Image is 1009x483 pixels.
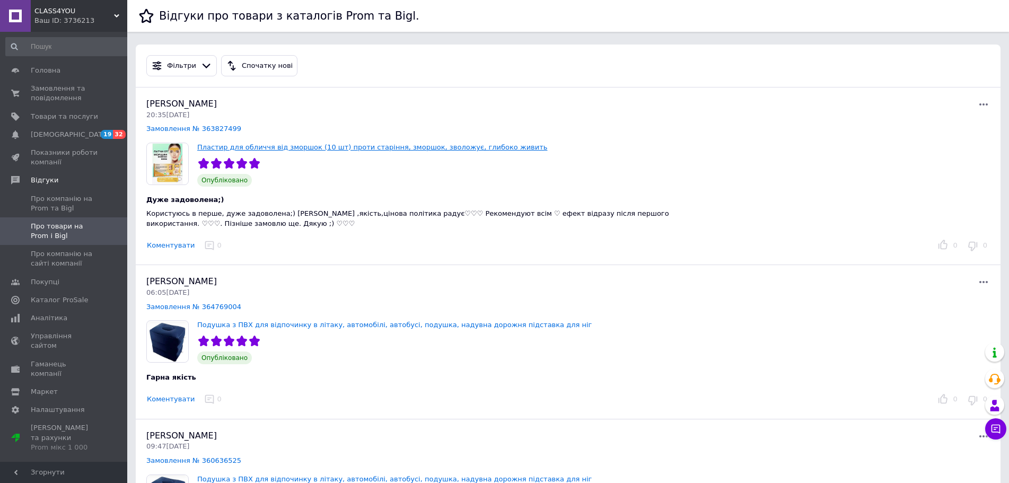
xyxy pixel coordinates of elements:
span: Покупці [31,277,59,287]
span: Опубліковано [197,174,252,187]
div: Фільтри [165,60,198,72]
span: Відгуки [31,175,58,185]
button: Коментувати [146,394,195,405]
span: Каталог ProSale [31,295,88,305]
span: Про товари на Prom і Bigl [31,222,98,241]
a: Замовлення № 360636525 [146,456,241,464]
div: Ваш ID: 3736213 [34,16,127,25]
img: Пластир для обличчя від зморшок (10 шт) проти старіння, зморшок, зволожує, глибоко живить [147,143,188,185]
span: [PERSON_NAME] [146,431,217,441]
span: Про компанію на Prom та Bigl [31,194,98,213]
span: CLASS4YOU [34,6,114,16]
span: 09:47[DATE] [146,442,189,450]
span: Замовлення та повідомлення [31,84,98,103]
span: Гаманець компанії [31,359,98,379]
span: [PERSON_NAME] [146,276,217,286]
span: Гарна якість [146,373,196,381]
span: Дуже задоволена;) [146,196,224,204]
button: Коментувати [146,240,195,251]
input: Пошук [5,37,131,56]
button: Спочатку нові [221,55,297,76]
span: [DEMOGRAPHIC_DATA] [31,130,109,139]
span: Маркет [31,387,58,397]
a: Замовлення № 363827499 [146,125,241,133]
div: Спочатку нові [240,60,295,72]
span: Про компанію на сайті компанії [31,249,98,268]
h1: Відгуки про товари з каталогів Prom та Bigl. [159,10,419,22]
span: Головна [31,66,60,75]
span: Аналітика [31,313,67,323]
span: 20:35[DATE] [146,111,189,119]
span: Управління сайтом [31,331,98,350]
button: Чат з покупцем [985,418,1006,440]
a: Замовлення № 364769004 [146,303,241,311]
span: 06:05[DATE] [146,288,189,296]
span: Опубліковано [197,352,252,364]
img: Подушка з ПВХ для відпочинку в літаку, автомобілі, автобусі, подушка, надувна дорожня підставка д... [147,321,188,362]
span: Налаштування [31,405,85,415]
div: Prom мікс 1 000 [31,443,98,452]
a: Подушка з ПВХ для відпочинку в літаку, автомобілі, автобусі, подушка, надувна дорожня підставка д... [197,475,592,483]
span: [PERSON_NAME] та рахунки [31,423,98,452]
span: [PERSON_NAME] [146,99,217,109]
span: 19 [101,130,113,139]
a: Пластир для обличчя від зморшок (10 шт) проти старіння, зморшок, зволожує, глибоко живить [197,143,547,151]
span: Товари та послуги [31,112,98,121]
span: 32 [113,130,125,139]
a: Подушка з ПВХ для відпочинку в літаку, автомобілі, автобусі, подушка, надувна дорожня підставка д... [197,321,592,329]
button: Фільтри [146,55,217,76]
span: Користуюсь в перше, дуже задоволена;) [PERSON_NAME] ,якість,цінова політика радує♡♡♡ Рекомендуют ... [146,209,669,227]
span: Показники роботи компанії [31,148,98,167]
